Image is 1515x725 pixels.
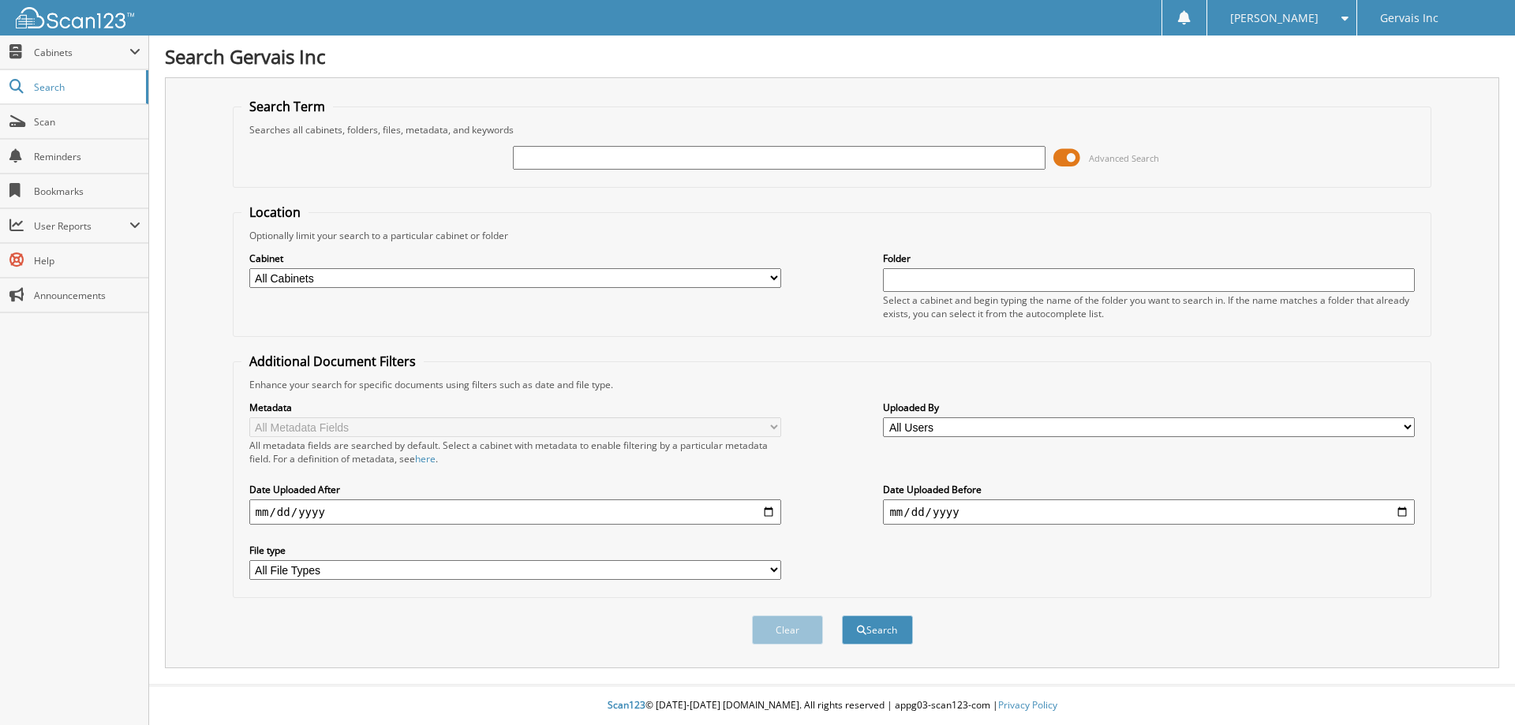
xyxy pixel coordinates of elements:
legend: Additional Document Filters [241,353,424,370]
div: Select a cabinet and begin typing the name of the folder you want to search in. If the name match... [883,293,1415,320]
button: Clear [752,615,823,645]
h1: Search Gervais Inc [165,43,1499,69]
span: Scan123 [608,698,645,712]
div: Enhance your search for specific documents using filters such as date and file type. [241,378,1423,391]
span: [PERSON_NAME] [1230,13,1319,23]
label: File type [249,544,781,557]
span: Gervais Inc [1380,13,1438,23]
span: Announcements [34,289,140,302]
span: Reminders [34,150,140,163]
legend: Location [241,204,309,221]
span: Help [34,254,140,267]
button: Search [842,615,913,645]
span: User Reports [34,219,129,233]
div: © [DATE]-[DATE] [DOMAIN_NAME]. All rights reserved | appg03-scan123-com | [149,686,1515,725]
div: Optionally limit your search to a particular cabinet or folder [241,229,1423,242]
span: Bookmarks [34,185,140,198]
label: Folder [883,252,1415,265]
span: Cabinets [34,46,129,59]
a: here [415,452,436,465]
div: Searches all cabinets, folders, files, metadata, and keywords [241,123,1423,136]
iframe: Chat Widget [1436,649,1515,725]
label: Uploaded By [883,401,1415,414]
label: Date Uploaded After [249,483,781,496]
legend: Search Term [241,98,333,115]
a: Privacy Policy [998,698,1057,712]
label: Date Uploaded Before [883,483,1415,496]
input: start [249,499,781,525]
input: end [883,499,1415,525]
img: scan123-logo-white.svg [16,7,134,28]
div: All metadata fields are searched by default. Select a cabinet with metadata to enable filtering b... [249,439,781,465]
span: Search [34,80,138,94]
label: Metadata [249,401,781,414]
label: Cabinet [249,252,781,265]
span: Scan [34,115,140,129]
span: Advanced Search [1089,152,1159,164]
